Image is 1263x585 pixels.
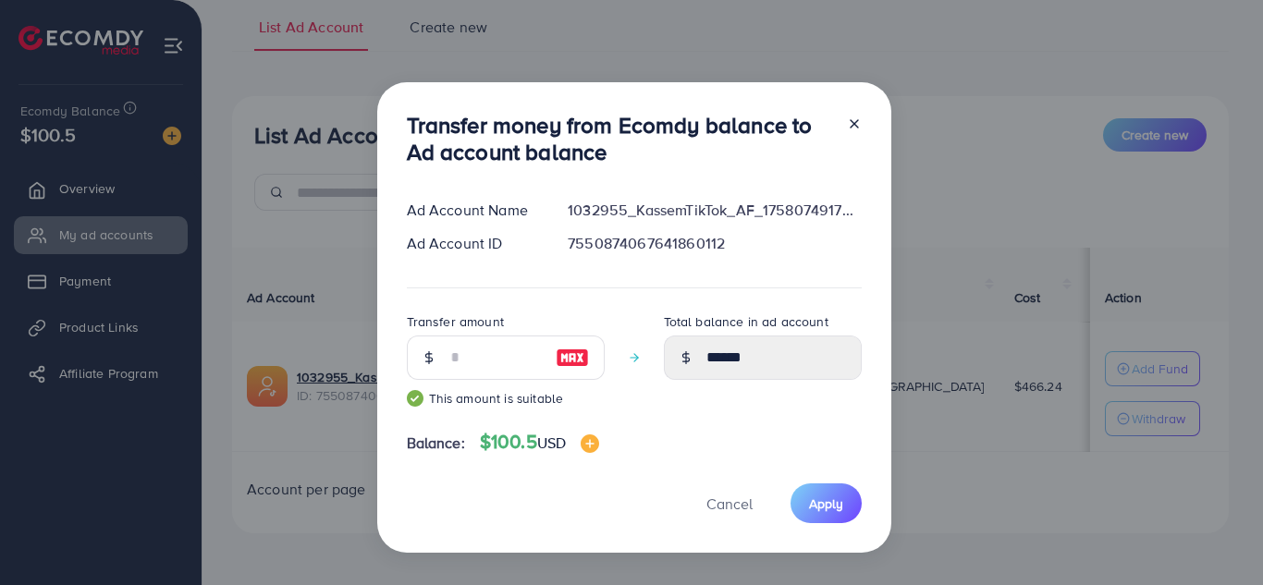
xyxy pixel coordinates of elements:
img: image [581,434,599,453]
div: Ad Account ID [392,233,554,254]
button: Apply [791,483,862,523]
iframe: Chat [1184,502,1249,571]
h3: Transfer money from Ecomdy balance to Ad account balance [407,112,832,165]
h4: $100.5 [480,431,599,454]
span: USD [537,433,566,453]
span: Cancel [706,494,753,514]
div: 1032955_KassemTikTok_AF_1758074917327 [553,200,876,221]
span: Apply [809,494,843,513]
label: Total balance in ad account [664,312,828,331]
img: image [556,347,589,369]
img: guide [407,390,423,407]
small: This amount is suitable [407,389,605,408]
label: Transfer amount [407,312,504,331]
button: Cancel [683,483,776,523]
div: Ad Account Name [392,200,554,221]
div: 7550874067641860112 [553,233,876,254]
span: Balance: [407,433,465,454]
